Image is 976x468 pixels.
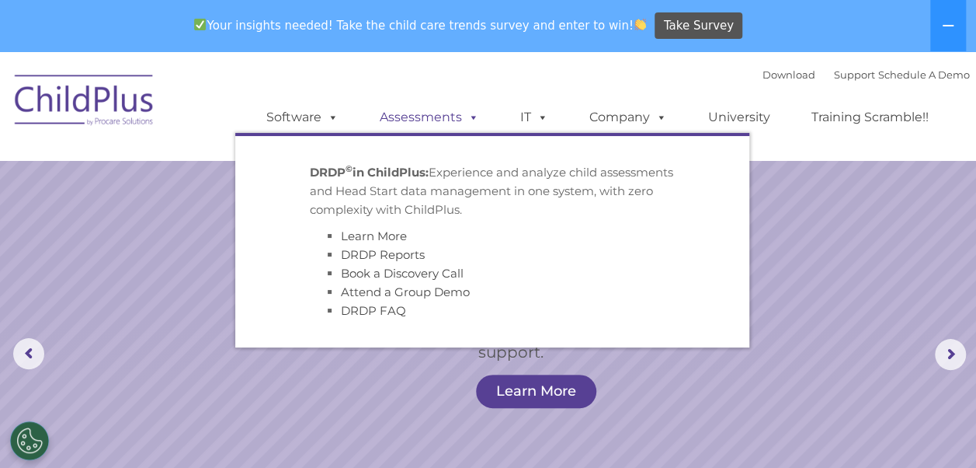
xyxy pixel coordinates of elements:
[341,285,470,299] a: Attend a Group Demo
[574,102,683,133] a: Company
[216,103,263,114] span: Last name
[10,421,49,460] button: Cookies Settings
[664,12,734,40] span: Take Survey
[878,68,970,81] a: Schedule A Demo
[693,102,786,133] a: University
[762,68,815,81] a: Download
[188,10,653,40] span: Your insights needed! Take the child care trends survey and enter to win!
[216,166,282,178] span: Phone number
[341,229,407,243] a: Learn More
[341,247,425,262] a: DRDP Reports
[796,102,944,133] a: Training Scramble!!
[7,64,162,141] img: ChildPlus by Procare Solutions
[364,102,495,133] a: Assessments
[505,102,564,133] a: IT
[341,266,464,281] a: Book a Discovery Call
[476,375,596,408] a: Learn More
[341,303,406,318] a: DRDP FAQ
[251,102,354,133] a: Software
[655,12,742,40] a: Take Survey
[762,68,970,81] font: |
[194,19,206,30] img: ✅
[310,163,675,219] p: Experience and analyze child assessments and Head Start data management in one system, with zero ...
[834,68,875,81] a: Support
[310,165,429,180] strong: DRDP in ChildPlus:
[634,19,646,30] img: 👏
[346,163,353,174] sup: ©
